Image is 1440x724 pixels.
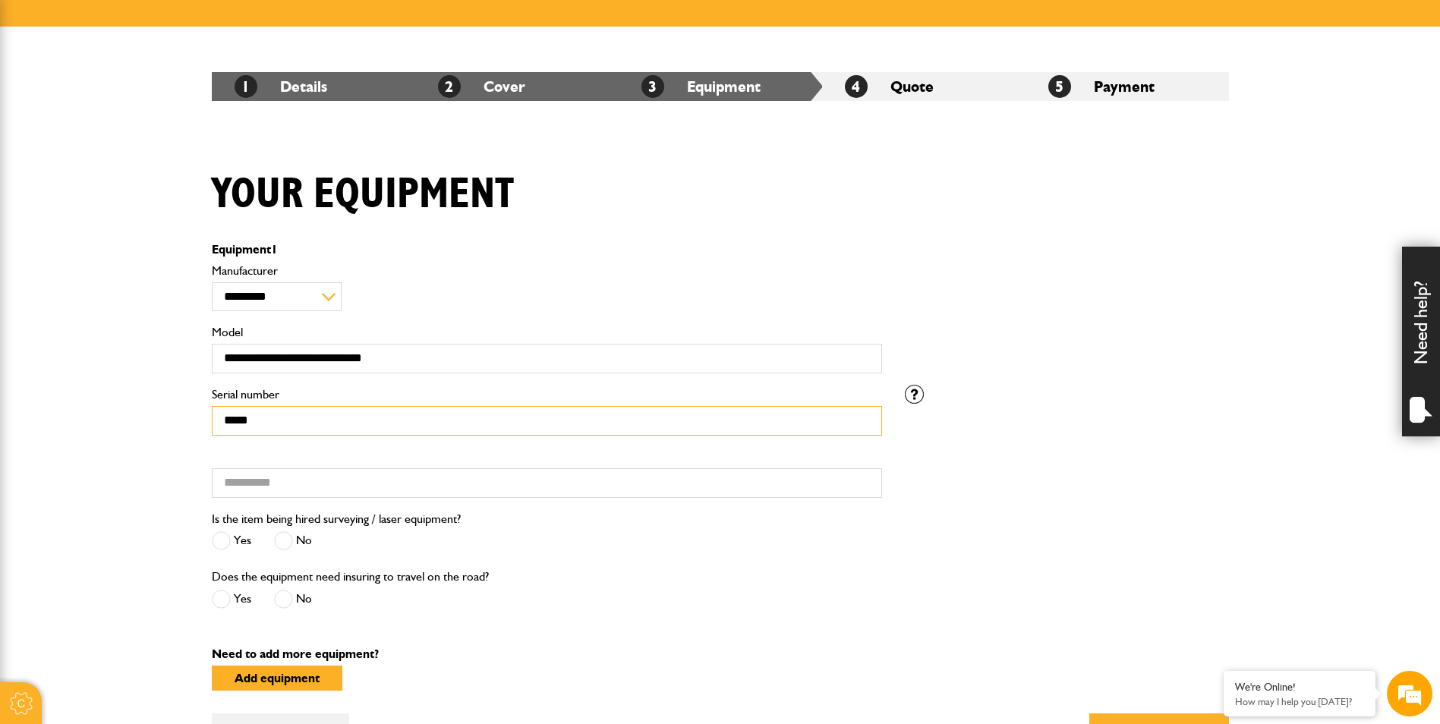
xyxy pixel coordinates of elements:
a: 1Details [235,77,327,96]
label: Model [212,326,882,338]
div: Minimize live chat window [249,8,285,44]
span: 1 [235,75,257,98]
span: 4 [845,75,868,98]
span: 3 [641,75,664,98]
textarea: Type your message and hit 'Enter' [20,275,277,455]
label: Serial number [212,389,882,401]
span: 1 [271,242,278,257]
li: Quote [822,72,1026,101]
label: No [274,590,312,609]
label: Yes [212,531,251,550]
span: 5 [1048,75,1071,98]
div: Chat with us now [79,85,255,105]
img: d_20077148190_company_1631870298795_20077148190 [26,84,64,105]
label: Yes [212,590,251,609]
h1: Your equipment [212,169,514,220]
div: We're Online! [1235,681,1364,694]
p: Need to add more equipment? [212,648,1229,660]
span: 2 [438,75,461,98]
input: Enter your email address [20,185,277,219]
label: No [274,531,312,550]
input: Enter your phone number [20,230,277,263]
label: Is the item being hired surveying / laser equipment? [212,513,461,525]
p: How may I help you today? [1235,696,1364,707]
li: Equipment [619,72,822,101]
div: Need help? [1402,247,1440,436]
label: Manufacturer [212,265,882,277]
input: Enter your last name [20,140,277,174]
em: Start Chat [206,467,276,488]
a: 2Cover [438,77,525,96]
button: Add equipment [212,666,342,691]
p: Equipment [212,244,882,256]
li: Payment [1026,72,1229,101]
label: Does the equipment need insuring to travel on the road? [212,571,489,583]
